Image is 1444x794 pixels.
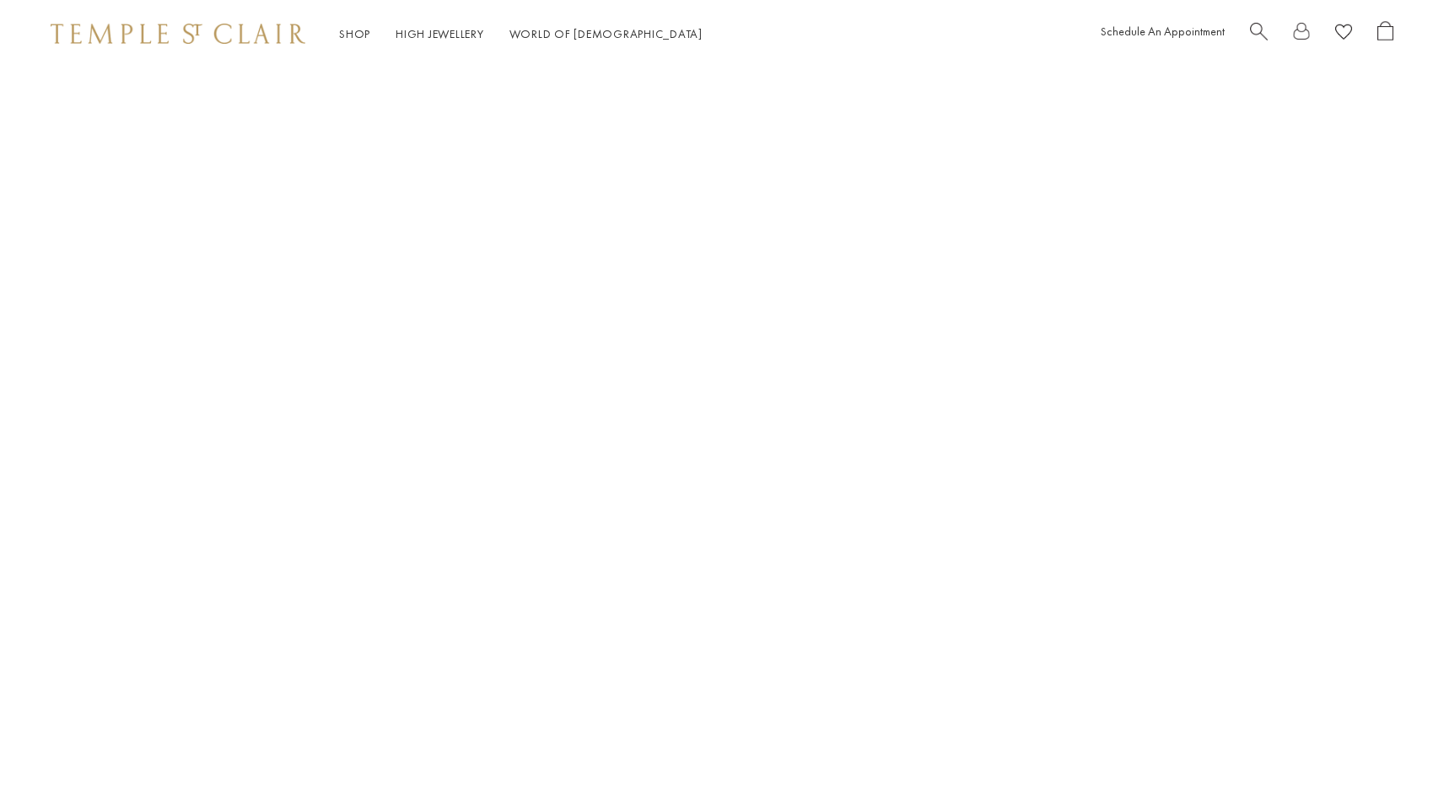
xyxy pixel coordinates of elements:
a: Search [1250,21,1268,47]
a: Schedule An Appointment [1101,24,1225,39]
a: World of [DEMOGRAPHIC_DATA]World of [DEMOGRAPHIC_DATA] [509,26,703,41]
nav: Main navigation [339,24,703,45]
a: View Wishlist [1335,21,1352,47]
a: Open Shopping Bag [1377,21,1393,47]
img: Temple St. Clair [51,24,305,44]
a: High JewelleryHigh Jewellery [396,26,484,41]
a: ShopShop [339,26,370,41]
